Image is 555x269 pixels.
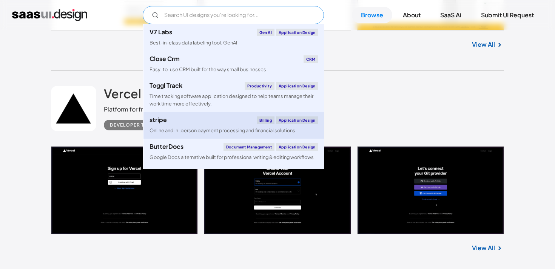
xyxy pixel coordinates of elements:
a: home [12,9,87,21]
div: stripe [150,117,167,123]
div: Developer tools [110,121,159,130]
input: Search UI designs you're looking for... [143,6,324,24]
a: Toggl TrackProductivityApplication DesignTime tracking software application designed to help team... [143,78,324,112]
a: Vercel [104,86,141,105]
a: stripeBillingApplication DesignOnline and in-person payment processing and financial solutions [143,112,324,139]
div: Application Design [276,116,318,124]
div: Platform for frontend developers, providing the speed and reliability [104,105,298,114]
div: Online and in-person payment processing and financial solutions [150,127,295,134]
a: About [394,7,430,23]
a: ButterDocsDocument ManagementApplication DesignGoogle Docs alternative built for professional wri... [143,139,324,165]
form: Email Form [143,6,324,24]
a: V7 LabsGen AIApplication DesignBest-in-class data labeling tool. GenAI [143,24,324,51]
a: Submit UI Request [472,7,543,23]
div: Application Design [276,82,318,90]
div: Close Crm [150,56,180,62]
a: View All [472,40,495,49]
div: CRM [304,55,318,63]
div: ButterDocs [150,144,183,150]
div: Best-in-class data labeling tool. GenAI [150,39,237,46]
a: SaaS Ai [431,7,470,23]
div: Productivity [245,82,274,90]
div: Easy-to-use CRM built for the way small businesses [150,66,266,73]
div: Gen AI [257,29,274,36]
div: V7 Labs [150,29,172,35]
div: Time tracking software application designed to help teams manage their work time more effectively. [150,93,318,107]
a: Close CrmCRMEasy-to-use CRM built for the way small businesses [143,51,324,78]
h2: Vercel [104,86,141,101]
div: Billing [257,116,274,124]
div: Google Docs alternative built for professional writing & editing workflows [150,154,314,161]
a: Browse [352,7,392,23]
div: Application Design [276,143,318,151]
a: klaviyoEmail MarketingApplication DesignCreate personalised customer experiences across email, SM... [143,165,324,199]
div: Application Design [276,29,318,36]
a: View All [472,243,495,252]
div: Toggl Track [150,83,182,89]
div: Document Management [224,143,274,151]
